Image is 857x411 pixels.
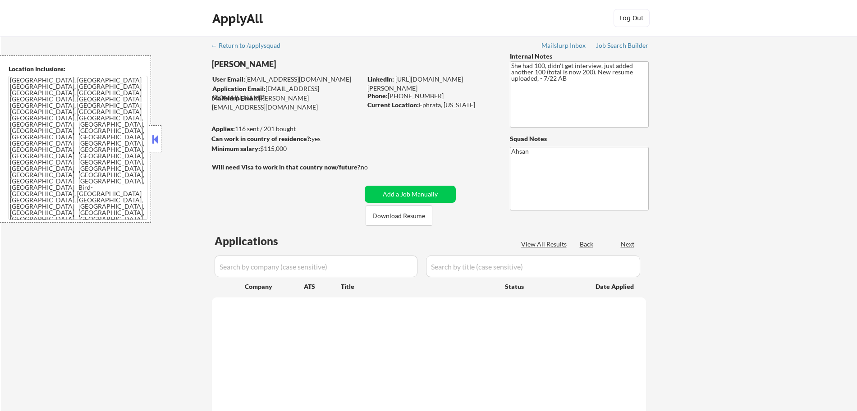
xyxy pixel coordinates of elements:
[211,134,359,143] div: yes
[596,42,649,49] div: Job Search Builder
[367,75,463,92] a: [URL][DOMAIN_NAME][PERSON_NAME]
[341,282,496,291] div: Title
[215,256,417,277] input: Search by company (case sensitive)
[9,64,147,73] div: Location Inclusions:
[580,240,594,249] div: Back
[212,59,397,70] div: [PERSON_NAME]
[304,282,341,291] div: ATS
[521,240,569,249] div: View All Results
[212,94,259,102] strong: Mailslurp Email:
[510,134,649,143] div: Squad Notes
[510,52,649,61] div: Internal Notes
[212,94,362,111] div: [PERSON_NAME][EMAIL_ADDRESS][DOMAIN_NAME]
[212,84,362,102] div: [EMAIL_ADDRESS][DOMAIN_NAME]
[212,75,362,84] div: [EMAIL_ADDRESS][DOMAIN_NAME]
[426,256,640,277] input: Search by title (case sensitive)
[211,145,260,152] strong: Minimum salary:
[596,282,635,291] div: Date Applied
[212,11,266,26] div: ApplyAll
[215,236,304,247] div: Applications
[541,42,587,51] a: Mailslurp Inbox
[621,240,635,249] div: Next
[365,186,456,203] button: Add a Job Manually
[211,125,235,132] strong: Applies:
[245,282,304,291] div: Company
[212,163,362,171] strong: Will need Visa to work in that country now/future?:
[505,278,582,294] div: Status
[541,42,587,49] div: Mailslurp Inbox
[212,75,245,83] strong: User Email:
[367,92,388,100] strong: Phone:
[367,101,419,109] strong: Current Location:
[366,205,432,226] button: Download Resume
[367,91,495,100] div: [PHONE_NUMBER]
[367,75,394,83] strong: LinkedIn:
[211,42,289,49] div: ← Return to /applysquad
[614,9,650,27] button: Log Out
[596,42,649,51] a: Job Search Builder
[212,85,266,92] strong: Application Email:
[367,100,495,110] div: Ephrata, [US_STATE]
[211,42,289,51] a: ← Return to /applysquad
[211,135,312,142] strong: Can work in country of residence?:
[361,163,386,172] div: no
[211,124,362,133] div: 116 sent / 201 bought
[211,144,362,153] div: $115,000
